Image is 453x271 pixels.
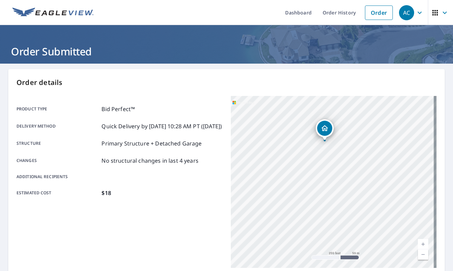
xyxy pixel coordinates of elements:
[101,122,222,130] p: Quick Delivery by [DATE] 10:28 AM PT ([DATE])
[399,5,414,20] div: AC
[101,105,135,113] p: Bid Perfect™
[17,105,99,113] p: Product type
[365,6,393,20] a: Order
[17,122,99,130] p: Delivery method
[101,156,198,165] p: No structural changes in last 4 years
[8,44,445,58] h1: Order Submitted
[316,119,334,141] div: Dropped pin, building 1, Residential property, 1000 Highland Ave Fort Thomas, KY 41075
[17,139,99,148] p: Structure
[17,77,436,88] p: Order details
[101,189,111,197] p: $18
[17,174,99,180] p: Additional recipients
[12,8,94,18] img: EV Logo
[418,249,428,260] a: Current Level 17, Zoom Out
[101,139,202,148] p: Primary Structure + Detached Garage
[418,239,428,249] a: Current Level 17, Zoom In
[17,156,99,165] p: Changes
[17,189,99,197] p: Estimated cost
